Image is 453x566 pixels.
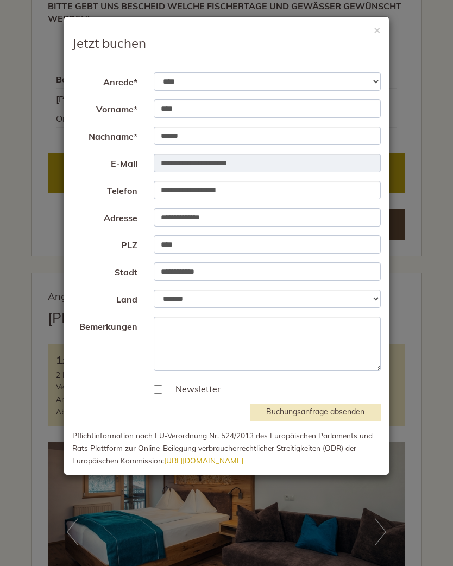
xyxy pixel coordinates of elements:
label: Stadt [64,262,146,279]
label: Nachname* [64,127,146,143]
label: Anrede* [64,72,146,89]
label: Vorname* [64,99,146,116]
label: Bemerkungen [64,317,146,333]
button: Buchungsanfrage absenden [250,404,381,421]
label: Land [64,290,146,306]
label: E-Mail [64,154,146,170]
label: Adresse [64,208,146,224]
a: [URL][DOMAIN_NAME] [164,456,243,465]
label: Newsletter [165,383,221,395]
label: Telefon [64,181,146,197]
small: Pflichtinformation nach EU-Verordnung Nr. 524/2013 des Europäischen Parlaments und Rats Plattform... [72,431,373,465]
label: PLZ [64,235,146,251]
button: × [374,24,381,35]
h3: Jetzt buchen [72,36,381,50]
